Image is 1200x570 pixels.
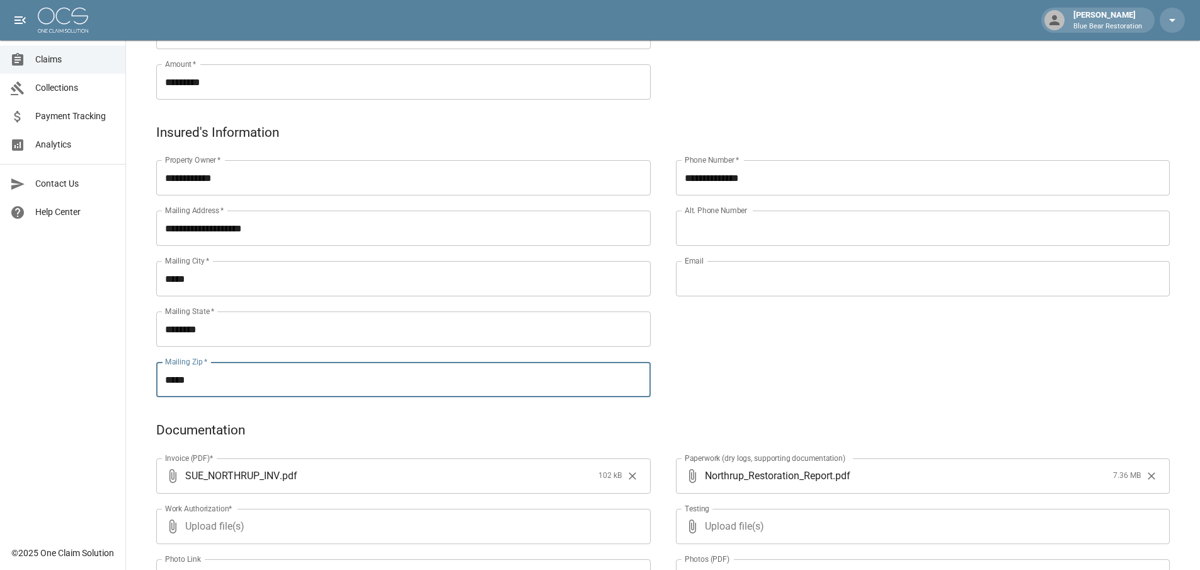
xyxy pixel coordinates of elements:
[35,206,115,219] span: Help Center
[598,470,622,482] span: 102 kB
[165,554,201,564] label: Photo Link
[35,138,115,151] span: Analytics
[165,453,214,463] label: Invoice (PDF)*
[35,110,115,123] span: Payment Tracking
[1068,9,1147,32] div: [PERSON_NAME]
[165,503,232,514] label: Work Authorization*
[165,306,214,317] label: Mailing State
[685,205,747,216] label: Alt. Phone Number
[685,503,709,514] label: Testing
[165,255,210,266] label: Mailing City
[685,154,739,165] label: Phone Number
[165,356,208,367] label: Mailing Zip
[280,468,297,483] span: . pdf
[35,81,115,95] span: Collections
[8,8,33,33] button: open drawer
[11,547,114,559] div: © 2025 One Claim Solution
[35,177,115,190] span: Contact Us
[685,554,729,564] label: Photos (PDF)
[685,255,704,266] label: Email
[185,468,280,483] span: SUE_NORTHRUP_INV
[165,205,224,216] label: Mailing Address
[165,59,197,69] label: Amount
[38,8,88,33] img: ocs-logo-white-transparent.png
[35,53,115,66] span: Claims
[833,468,850,483] span: . pdf
[1113,470,1141,482] span: 7.36 MB
[185,509,617,544] span: Upload file(s)
[1142,467,1161,486] button: Clear
[705,509,1136,544] span: Upload file(s)
[1073,21,1142,32] p: Blue Bear Restoration
[165,154,221,165] label: Property Owner
[705,468,833,483] span: Northrup_Restoration_Report
[623,467,642,486] button: Clear
[685,453,845,463] label: Paperwork (dry logs, supporting documentation)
